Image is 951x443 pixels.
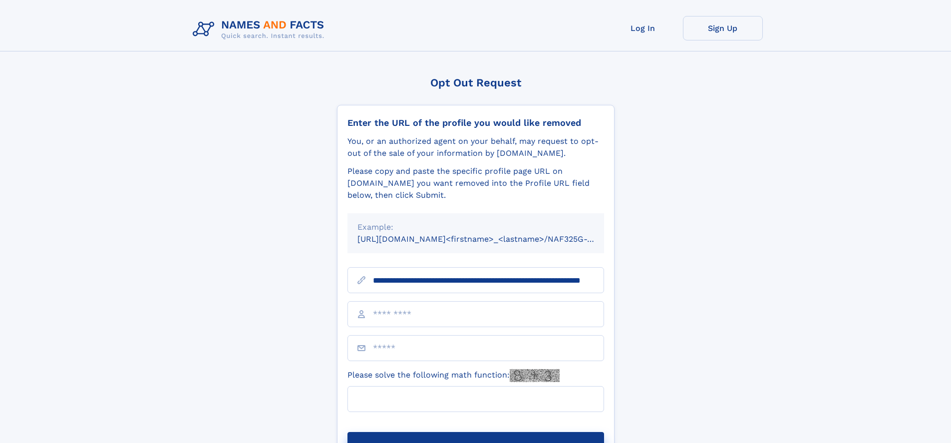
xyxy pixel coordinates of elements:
[683,16,763,40] a: Sign Up
[357,221,594,233] div: Example:
[357,234,623,244] small: [URL][DOMAIN_NAME]<firstname>_<lastname>/NAF325G-xxxxxxxx
[347,369,560,382] label: Please solve the following math function:
[347,117,604,128] div: Enter the URL of the profile you would like removed
[347,135,604,159] div: You, or an authorized agent on your behalf, may request to opt-out of the sale of your informatio...
[189,16,332,43] img: Logo Names and Facts
[347,165,604,201] div: Please copy and paste the specific profile page URL on [DOMAIN_NAME] you want removed into the Pr...
[603,16,683,40] a: Log In
[337,76,615,89] div: Opt Out Request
